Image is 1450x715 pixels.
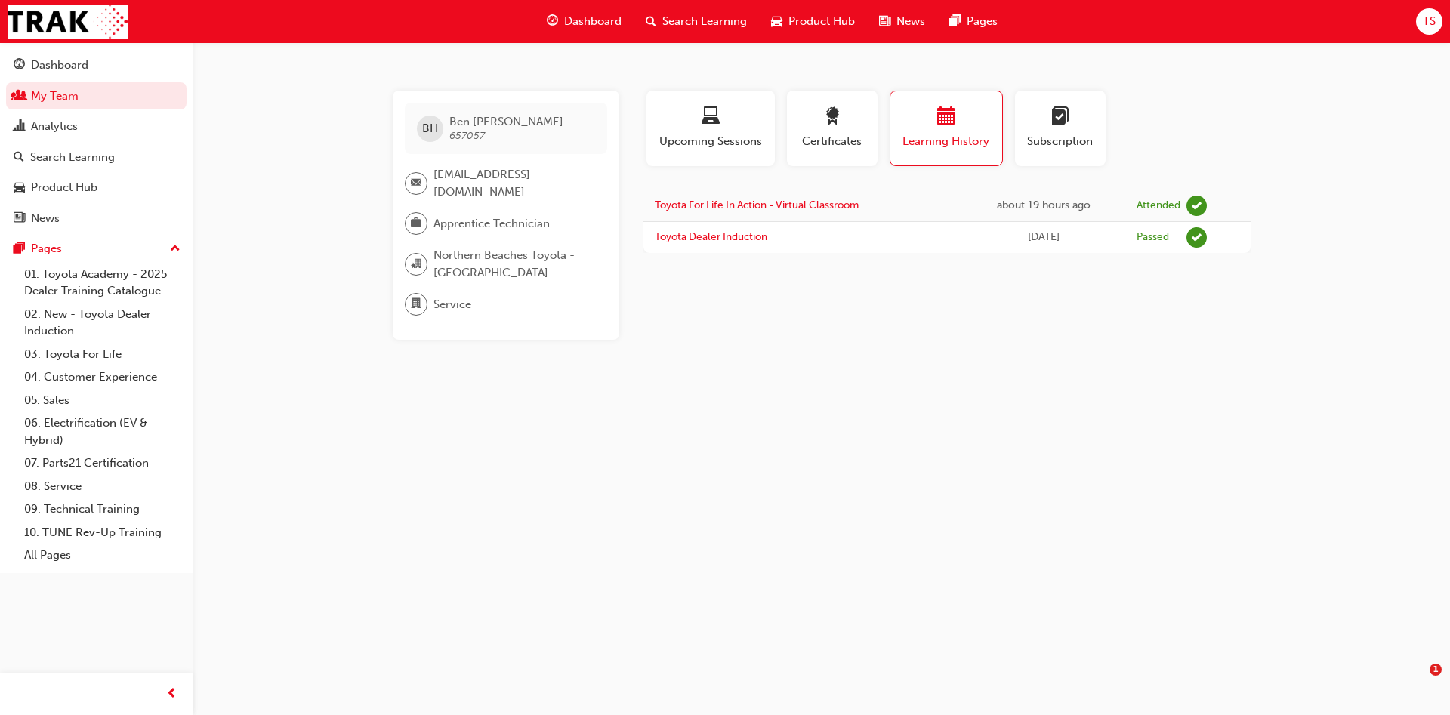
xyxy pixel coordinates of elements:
[18,451,187,475] a: 07. Parts21 Certification
[449,129,485,142] span: 657057
[6,82,187,110] a: My Team
[564,13,622,30] span: Dashboard
[1137,230,1169,245] div: Passed
[1186,227,1207,248] span: learningRecordVerb_PASS-icon
[634,6,759,37] a: search-iconSearch Learning
[14,120,25,134] span: chart-icon
[973,229,1115,246] div: Thu Mar 27 2025 15:21:20 GMT+1100 (Australian Eastern Daylight Time)
[1186,196,1207,216] span: learningRecordVerb_ATTEND-icon
[18,303,187,343] a: 02. New - Toyota Dealer Induction
[30,149,115,166] div: Search Learning
[31,179,97,196] div: Product Hub
[14,90,25,103] span: people-icon
[31,210,60,227] div: News
[170,239,180,259] span: up-icon
[411,174,421,193] span: email-icon
[937,6,1010,37] a: pages-iconPages
[973,197,1115,214] div: Tue Aug 19 2025 15:00:00 GMT+1000 (Australian Eastern Standard Time)
[433,215,550,233] span: Apprentice Technician
[662,13,747,30] span: Search Learning
[902,133,991,150] span: Learning History
[937,107,955,128] span: calendar-icon
[411,254,421,274] span: organisation-icon
[18,343,187,366] a: 03. Toyota For Life
[1399,664,1435,700] iframe: Intercom live chat
[411,214,421,233] span: briefcase-icon
[759,6,867,37] a: car-iconProduct Hub
[535,6,634,37] a: guage-iconDashboard
[1430,664,1442,676] span: 1
[6,235,187,263] button: Pages
[14,242,25,256] span: pages-icon
[655,199,859,211] a: Toyota For Life In Action - Virtual Classroom
[18,411,187,451] a: 06. Electrification (EV & Hybrid)
[896,13,925,30] span: News
[31,118,78,135] div: Analytics
[449,115,563,128] span: Ben [PERSON_NAME]
[949,12,961,31] span: pages-icon
[1026,133,1094,150] span: Subscription
[702,107,720,128] span: laptop-icon
[646,12,656,31] span: search-icon
[771,12,782,31] span: car-icon
[31,57,88,74] div: Dashboard
[422,120,438,137] span: BH
[14,59,25,72] span: guage-icon
[646,91,775,166] button: Upcoming Sessions
[6,112,187,140] a: Analytics
[967,13,998,30] span: Pages
[8,5,128,39] img: Trak
[14,212,25,226] span: news-icon
[6,143,187,171] a: Search Learning
[6,174,187,202] a: Product Hub
[411,294,421,314] span: department-icon
[18,498,187,521] a: 09. Technical Training
[1423,13,1436,30] span: TS
[787,91,878,166] button: Certificates
[890,91,1003,166] button: Learning History
[1416,8,1442,35] button: TS
[18,263,187,303] a: 01. Toyota Academy - 2025 Dealer Training Catalogue
[18,544,187,567] a: All Pages
[433,296,471,313] span: Service
[18,521,187,544] a: 10. TUNE Rev-Up Training
[1051,107,1069,128] span: learningplan-icon
[6,48,187,235] button: DashboardMy TeamAnalyticsSearch LearningProduct HubNews
[14,181,25,195] span: car-icon
[166,685,177,704] span: prev-icon
[788,13,855,30] span: Product Hub
[6,51,187,79] a: Dashboard
[1015,91,1106,166] button: Subscription
[1137,199,1180,213] div: Attended
[14,151,24,165] span: search-icon
[823,107,841,128] span: award-icon
[6,205,187,233] a: News
[433,166,595,200] span: [EMAIL_ADDRESS][DOMAIN_NAME]
[798,133,866,150] span: Certificates
[867,6,937,37] a: news-iconNews
[18,389,187,412] a: 05. Sales
[655,230,767,243] a: Toyota Dealer Induction
[547,12,558,31] span: guage-icon
[31,240,62,257] div: Pages
[18,365,187,389] a: 04. Customer Experience
[658,133,764,150] span: Upcoming Sessions
[879,12,890,31] span: news-icon
[18,475,187,498] a: 08. Service
[433,247,595,281] span: Northern Beaches Toyota - [GEOGRAPHIC_DATA]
